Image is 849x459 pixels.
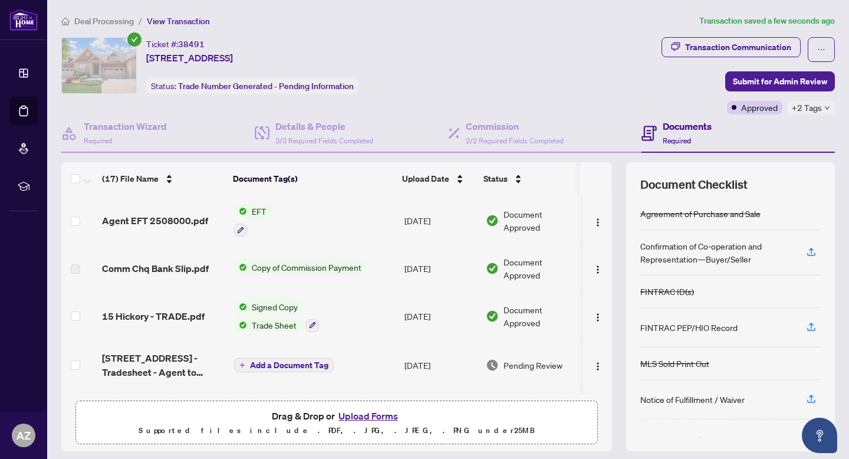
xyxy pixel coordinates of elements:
span: Drag & Drop or [272,408,402,424]
span: Add a Document Tag [250,361,328,369]
span: ellipsis [817,45,825,54]
span: 2/2 Required Fields Completed [466,136,564,145]
p: Supported files include .PDF, .JPG, .JPEG, .PNG under 25 MB [83,424,590,438]
span: AZ [17,427,31,444]
span: Pending Review [504,359,562,372]
h4: Transaction Wizard [84,119,167,133]
span: Document Approved [504,255,578,281]
td: [DATE] [400,389,481,440]
h4: Commission [466,119,564,133]
div: Agreement of Purchase and Sale [640,207,761,220]
div: MLS Sold Print Out [640,357,709,370]
span: plus [239,362,245,368]
div: Ticket #: [146,37,205,51]
span: Trade Number Generated - Pending Information [178,81,354,91]
span: Comm Chq Bank Slip.pdf [102,261,209,276]
span: Trade Sheet [247,319,301,332]
button: Add a Document Tag [234,358,334,372]
span: [STREET_ADDRESS] [146,51,233,65]
span: 38491 [178,39,205,50]
span: (17) File Name [102,172,159,185]
button: Status IconCopy of Commission Payment [234,261,366,274]
img: Document Status [486,214,499,227]
button: Logo [588,356,607,375]
button: Add a Document Tag [234,358,334,373]
h4: Documents [663,119,712,133]
div: FINTRAC PEP/HIO Record [640,321,738,334]
td: [DATE] [400,291,481,342]
img: Document Status [486,359,499,372]
span: Copy of Commission Payment [247,261,366,274]
div: Notice of Fulfillment / Waiver [640,393,745,406]
span: Document Approved [504,303,578,329]
span: 15 Hickory - TRADE.pdf [102,309,205,323]
img: Logo [593,265,603,274]
div: Confirmation of Co-operation and Representation—Buyer/Seller [640,240,792,265]
td: [DATE] [400,342,481,389]
span: Signed Copy [247,300,302,313]
img: Document Status [486,262,499,275]
img: Status Icon [234,205,247,218]
img: IMG-40735722_1.jpg [62,38,136,93]
button: Status IconSigned CopyStatus IconTrade Sheet [234,300,319,332]
th: Document Tag(s) [228,162,397,195]
span: Agent EFT 2508000.pdf [102,214,208,228]
span: 3/3 Required Fields Completed [275,136,373,145]
span: EFT [247,205,271,218]
img: Document Status [486,310,499,323]
span: Deal Processing [74,16,134,27]
span: Upload Date [402,172,449,185]
span: Document Approved [504,208,578,234]
img: Status Icon [234,300,247,313]
span: Document Checklist [640,176,748,193]
button: Logo [588,307,607,326]
span: Submit for Admin Review [733,72,827,91]
th: Status [479,162,580,195]
div: Transaction Communication [685,38,791,57]
span: Approved [741,101,778,114]
span: Drag & Drop orUpload FormsSupported files include .PDF, .JPG, .JPEG, .PNG under25MB [76,401,597,445]
h4: Details & People [275,119,373,133]
img: Logo [593,313,603,322]
th: Upload Date [397,162,478,195]
span: Required [663,136,691,145]
td: [DATE] [400,195,481,246]
div: FINTRAC ID(s) [640,285,694,298]
td: [DATE] [400,246,481,291]
span: check-circle [127,32,141,47]
img: logo [9,9,38,31]
img: Status Icon [234,261,247,274]
button: Upload Forms [335,408,402,424]
img: Logo [593,362,603,371]
span: home [61,17,70,25]
button: Logo [588,211,607,230]
button: Logo [588,259,607,278]
span: down [824,105,830,111]
button: Status IconEFT [234,205,271,237]
span: Required [84,136,112,145]
img: Logo [593,218,603,227]
li: / [139,14,142,28]
button: Submit for Admin Review [725,71,835,91]
span: View Transaction [147,16,210,27]
th: (17) File Name [97,162,228,195]
div: Status: [146,78,358,94]
img: Status Icon [234,319,247,332]
button: Open asap [802,418,837,453]
span: +2 Tags [792,101,822,114]
span: [STREET_ADDRESS] - Tradesheet - Agent to review.pdf [102,351,225,379]
button: Transaction Communication [662,37,801,57]
span: Status [483,172,508,185]
article: Transaction saved a few seconds ago [699,14,835,28]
